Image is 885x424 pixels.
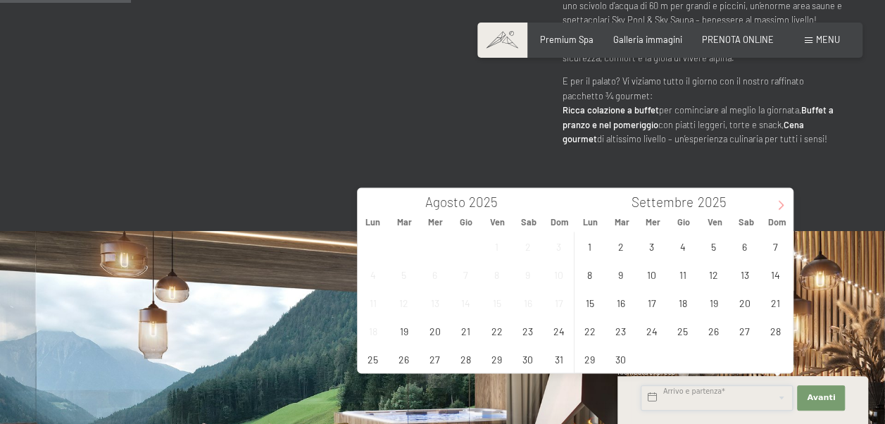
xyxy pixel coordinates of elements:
[731,232,758,260] span: Settembre 6, 2025
[607,289,634,316] span: Settembre 16, 2025
[816,34,840,45] span: Menu
[390,345,418,373] span: Agosto 26, 2025
[540,34,594,45] a: Premium Spa
[452,345,479,373] span: Agosto 28, 2025
[576,345,603,373] span: Settembre 29, 2025
[607,317,634,344] span: Settembre 23, 2025
[514,261,541,288] span: Agosto 9, 2025
[563,104,659,116] strong: Ricca colazione a buffet
[514,289,541,316] span: Agosto 16, 2025
[358,218,389,227] span: Lun
[702,34,774,45] a: PRENOTA ONLINE
[545,232,572,260] span: Agosto 3, 2025
[700,289,727,316] span: Settembre 19, 2025
[563,74,843,146] p: E per il palato? Vi viziamo tutto il giorno con il nostro raffinato pacchetto ¾ gourmet: per comi...
[669,232,696,260] span: Settembre 4, 2025
[420,218,451,227] span: Mer
[359,261,387,288] span: Agosto 4, 2025
[638,232,665,260] span: Settembre 3, 2025
[421,261,448,288] span: Agosto 6, 2025
[452,261,479,288] span: Agosto 7, 2025
[359,289,387,316] span: Agosto 11, 2025
[606,218,637,227] span: Mar
[421,289,448,316] span: Agosto 13, 2025
[693,194,740,210] input: Year
[762,289,789,316] span: Settembre 21, 2025
[465,194,511,210] input: Year
[545,261,572,288] span: Agosto 10, 2025
[514,232,541,260] span: Agosto 2, 2025
[730,218,761,227] span: Sab
[483,345,510,373] span: Agosto 29, 2025
[421,345,448,373] span: Agosto 27, 2025
[483,261,510,288] span: Agosto 8, 2025
[637,218,668,227] span: Mer
[545,289,572,316] span: Agosto 17, 2025
[514,317,541,344] span: Agosto 23, 2025
[390,317,418,344] span: Agosto 19, 2025
[576,317,603,344] span: Settembre 22, 2025
[452,317,479,344] span: Agosto 21, 2025
[482,218,513,227] span: Ven
[632,196,693,209] span: Settembre
[731,261,758,288] span: Settembre 13, 2025
[451,218,482,227] span: Gio
[607,232,634,260] span: Settembre 2, 2025
[545,317,572,344] span: Agosto 24, 2025
[731,289,758,316] span: Settembre 20, 2025
[390,261,418,288] span: Agosto 5, 2025
[483,289,510,316] span: Agosto 15, 2025
[731,317,758,344] span: Settembre 27, 2025
[425,196,465,209] span: Agosto
[421,317,448,344] span: Agosto 20, 2025
[762,232,789,260] span: Settembre 7, 2025
[797,385,845,411] button: Avanti
[576,261,603,288] span: Settembre 8, 2025
[545,345,572,373] span: Agosto 31, 2025
[483,232,510,260] span: Agosto 1, 2025
[700,261,727,288] span: Settembre 12, 2025
[452,289,479,316] span: Agosto 14, 2025
[762,218,793,227] span: Dom
[638,289,665,316] span: Settembre 17, 2025
[700,317,727,344] span: Settembre 26, 2025
[668,218,699,227] span: Gio
[359,317,387,344] span: Agosto 18, 2025
[613,34,682,45] a: Galleria immagini
[699,218,730,227] span: Ven
[669,317,696,344] span: Settembre 25, 2025
[607,261,634,288] span: Settembre 9, 2025
[762,317,789,344] span: Settembre 28, 2025
[513,218,544,227] span: Sab
[638,261,665,288] span: Settembre 10, 2025
[390,289,418,316] span: Agosto 12, 2025
[700,232,727,260] span: Settembre 5, 2025
[762,261,789,288] span: Settembre 14, 2025
[576,232,603,260] span: Settembre 1, 2025
[669,289,696,316] span: Settembre 18, 2025
[576,289,603,316] span: Settembre 15, 2025
[514,345,541,373] span: Agosto 30, 2025
[359,345,387,373] span: Agosto 25, 2025
[389,218,420,227] span: Mar
[638,317,665,344] span: Settembre 24, 2025
[563,104,834,130] strong: Buffet a pranzo e nel pomeriggio
[575,218,606,227] span: Lun
[544,218,575,227] span: Dom
[607,345,634,373] span: Settembre 30, 2025
[807,392,835,404] span: Avanti
[669,261,696,288] span: Settembre 11, 2025
[483,317,510,344] span: Agosto 22, 2025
